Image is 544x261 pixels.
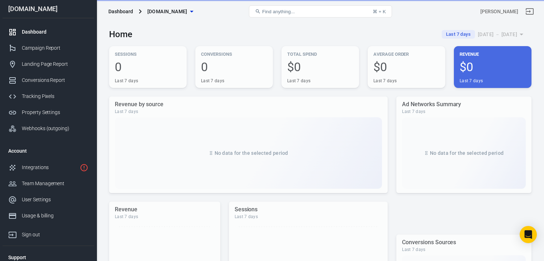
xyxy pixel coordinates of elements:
div: ⌘ + K [373,9,386,14]
a: Property Settings [3,104,94,120]
a: Campaign Report [3,40,94,56]
a: Team Management [3,176,94,192]
svg: 1 networks not verified yet [80,163,88,172]
div: Tracking Pixels [22,93,88,100]
div: Dashboard [108,8,133,15]
a: Tracking Pixels [3,88,94,104]
a: Sign out [521,3,538,20]
a: Webhooks (outgoing) [3,120,94,137]
div: Campaign Report [22,44,88,52]
div: Webhooks (outgoing) [22,125,88,132]
a: Landing Page Report [3,56,94,72]
div: Landing Page Report [22,60,88,68]
a: User Settings [3,192,94,208]
span: lelo.com [147,7,187,16]
div: Open Intercom Messenger [520,226,537,243]
div: Sign out [22,231,88,238]
div: Usage & billing [22,212,88,220]
button: Find anything...⌘ + K [249,5,392,18]
li: Account [3,142,94,159]
div: User Settings [22,196,88,203]
div: Team Management [22,180,88,187]
a: Usage & billing [3,208,94,224]
a: Conversions Report [3,72,94,88]
div: Dashboard [22,28,88,36]
span: Find anything... [262,9,295,14]
h3: Home [109,29,132,39]
button: [DOMAIN_NAME] [144,5,196,18]
div: Account id: ALiREBa8 [480,8,518,15]
div: Conversions Report [22,77,88,84]
div: [DOMAIN_NAME] [3,6,94,12]
a: Dashboard [3,24,94,40]
a: Sign out [3,224,94,243]
div: Property Settings [22,109,88,116]
a: Integrations [3,159,94,176]
div: Integrations [22,164,77,171]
